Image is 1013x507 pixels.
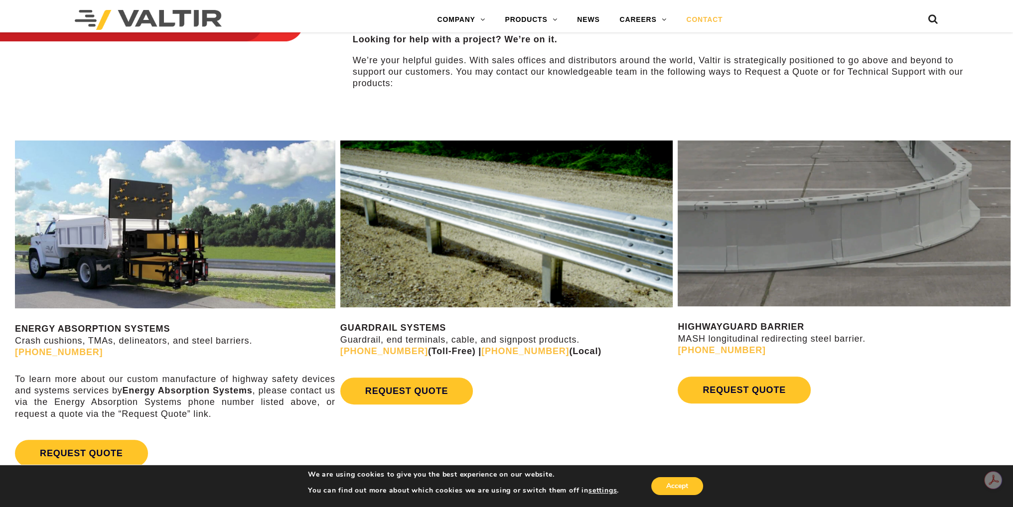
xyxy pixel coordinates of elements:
[308,486,619,495] p: You can find out more about which cookies we are using or switch them off in .
[678,345,765,355] a: [PHONE_NUMBER]
[340,346,601,356] strong: (Toll-Free) | (Local)
[353,34,558,44] strong: Looking for help with a project? We’re on it.
[678,322,804,332] strong: HIGHWAYGUARD BARRIER
[340,322,673,357] p: Guardrail, end terminals, cable, and signpost products.
[651,477,703,495] button: Accept
[15,440,147,467] a: REQUEST QUOTE
[609,10,676,30] a: CAREERS
[495,10,567,30] a: PRODUCTS
[340,140,673,308] img: Guardrail Contact Us Page Image
[676,10,732,30] a: CONTACT
[340,323,446,333] strong: GUARDRAIL SYSTEMS
[340,378,473,404] a: REQUEST QUOTE
[15,347,103,357] a: [PHONE_NUMBER]
[340,346,428,356] a: [PHONE_NUMBER]
[588,486,617,495] button: settings
[123,385,253,395] strong: Energy Absorption Systems
[678,377,810,403] a: REQUEST QUOTE
[678,140,1011,306] img: Radius-Barrier-Section-Highwayguard3
[481,346,569,356] a: [PHONE_NUMBER]
[15,324,170,334] strong: ENERGY ABSORPTION SYSTEMS
[15,140,335,309] img: SS180M Contact Us Page Image
[308,470,619,479] p: We are using cookies to give you the best experience on our website.
[428,10,495,30] a: COMPANY
[15,374,335,420] p: To learn more about our custom manufacture of highway safety devices and systems services by , pl...
[15,323,335,358] p: Crash cushions, TMAs, delineators, and steel barriers.
[353,55,986,90] p: We’re your helpful guides. With sales offices and distributors around the world, Valtir is strate...
[567,10,609,30] a: NEWS
[678,321,1011,356] p: MASH longitudinal redirecting steel barrier.
[75,10,222,30] img: Valtir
